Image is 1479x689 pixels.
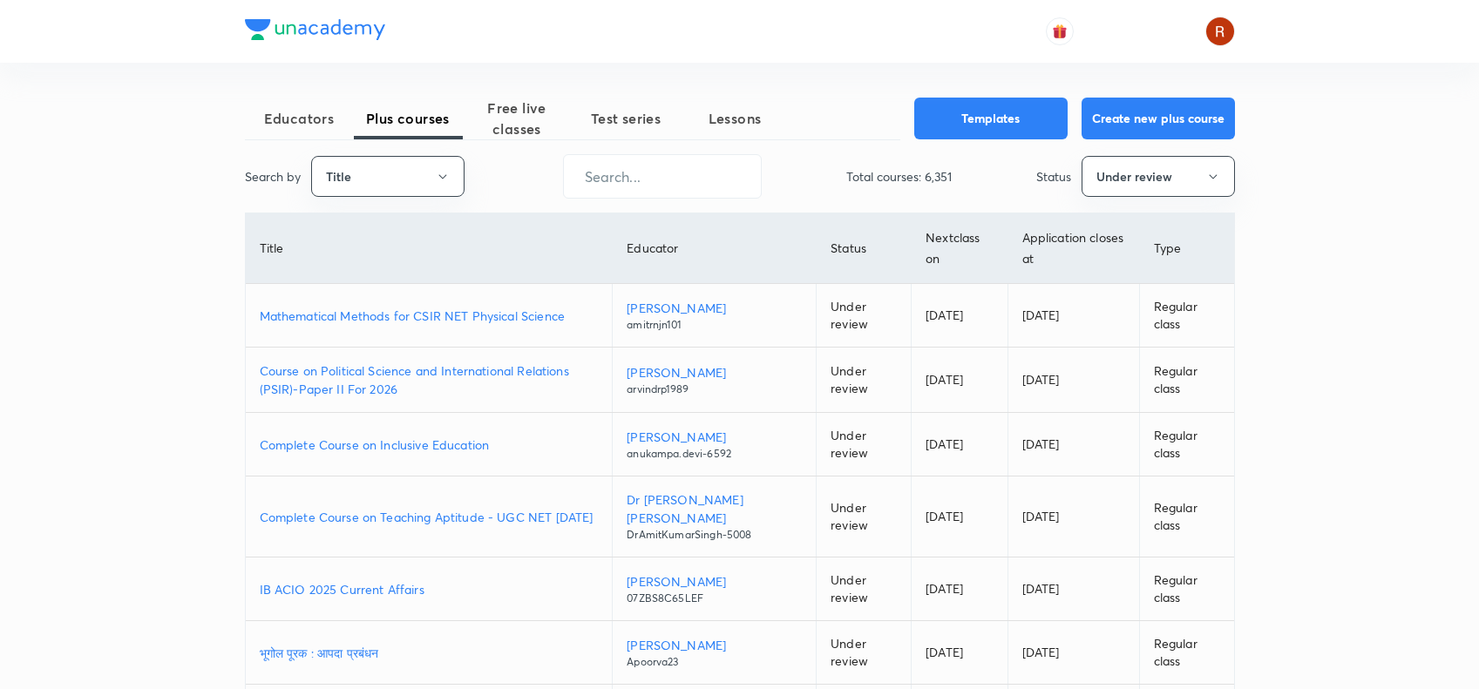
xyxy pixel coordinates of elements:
[1139,557,1233,621] td: Regular class
[260,361,599,398] a: Course on Political Science and International Relations (PSIR)-Paper II For 2026
[627,591,802,606] p: 07ZBS8C65LEF
[912,557,1007,621] td: [DATE]
[1007,557,1139,621] td: [DATE]
[627,428,802,446] p: [PERSON_NAME]
[564,154,761,199] input: Search...
[1007,213,1139,284] th: Application closes at
[627,317,802,333] p: amitrnjn101
[627,636,802,654] p: [PERSON_NAME]
[627,572,802,591] p: [PERSON_NAME]
[354,108,463,129] span: Plus courses
[1205,17,1235,46] img: Rupsha chowdhury
[613,213,817,284] th: Educator
[912,621,1007,685] td: [DATE]
[627,299,802,333] a: [PERSON_NAME]amitrnjn101
[817,621,912,685] td: Under review
[627,527,802,543] p: DrAmitKumarSingh-5008
[1139,621,1233,685] td: Regular class
[681,108,790,129] span: Lessons
[1139,284,1233,348] td: Regular class
[912,284,1007,348] td: [DATE]
[463,98,572,139] span: Free live classes
[245,19,385,40] img: Company Logo
[245,167,301,186] p: Search by
[817,413,912,476] td: Under review
[260,307,599,325] a: Mathematical Methods for CSIR NET Physical Science
[912,413,1007,476] td: [DATE]
[912,476,1007,557] td: [DATE]
[1139,213,1233,284] th: Type
[627,490,802,527] p: Dr [PERSON_NAME] [PERSON_NAME]
[1139,476,1233,557] td: Regular class
[246,213,613,284] th: Title
[627,446,802,462] p: anukampa.devi-6592
[817,557,912,621] td: Under review
[1007,413,1139,476] td: [DATE]
[245,19,385,44] a: Company Logo
[1046,17,1074,45] button: avatar
[627,363,802,382] p: [PERSON_NAME]
[1139,348,1233,413] td: Regular class
[1036,167,1071,186] p: Status
[817,476,912,557] td: Under review
[912,348,1007,413] td: [DATE]
[627,299,802,317] p: [PERSON_NAME]
[914,98,1068,139] button: Templates
[1007,621,1139,685] td: [DATE]
[1139,413,1233,476] td: Regular class
[1007,284,1139,348] td: [DATE]
[817,284,912,348] td: Under review
[311,156,465,197] button: Title
[627,382,802,397] p: arvindrp1989
[1007,476,1139,557] td: [DATE]
[846,167,952,186] p: Total courses: 6,351
[817,213,912,284] th: Status
[1082,156,1235,197] button: Under review
[572,108,681,129] span: Test series
[627,363,802,397] a: [PERSON_NAME]arvindrp1989
[260,508,599,526] a: Complete Course on Teaching Aptitude - UGC NET [DATE]
[627,636,802,670] a: [PERSON_NAME]Apoorva23
[627,654,802,670] p: Apoorva23
[627,428,802,462] a: [PERSON_NAME]anukampa.devi-6592
[245,108,354,129] span: Educators
[627,490,802,543] a: Dr [PERSON_NAME] [PERSON_NAME]DrAmitKumarSingh-5008
[260,644,599,662] a: भूगोल पूरक : आपदा प्रबंधन
[260,580,599,598] a: IB ACIO 2025 Current Affairs
[1082,98,1235,139] button: Create new plus course
[1052,24,1068,39] img: avatar
[260,436,599,454] a: Complete Course on Inclusive Education
[627,572,802,606] a: [PERSON_NAME]07ZBS8C65LEF
[1007,348,1139,413] td: [DATE]
[817,348,912,413] td: Under review
[912,213,1007,284] th: Next class on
